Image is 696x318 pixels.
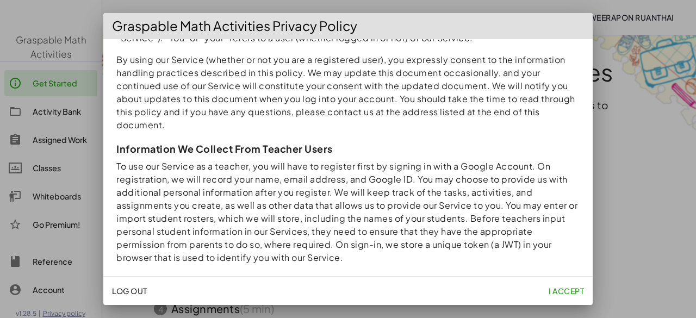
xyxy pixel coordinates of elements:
[112,286,147,296] span: Log Out
[549,286,584,296] span: I accept
[103,13,593,39] div: Graspable Math Activities Privacy Policy
[108,281,152,301] button: Log Out
[116,53,580,132] p: By using our Service (whether or not you are a registered user), you expressly consent to the inf...
[116,142,580,155] h3: Information We Collect From Teacher Users
[116,160,580,264] p: To use our Service as a teacher, you will have to register first by signing in with a Google Acco...
[116,275,580,288] h3: Anonymous Usage Information Collection
[544,281,588,301] button: I accept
